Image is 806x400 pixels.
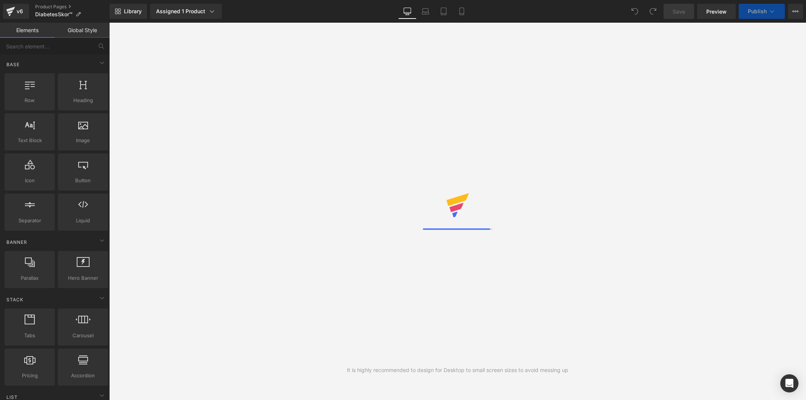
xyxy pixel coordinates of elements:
[7,177,53,184] span: Icon
[7,217,53,225] span: Separator
[60,96,106,104] span: Heading
[60,136,106,144] span: Image
[60,177,106,184] span: Button
[15,6,25,16] div: v6
[6,61,20,68] span: Base
[697,4,736,19] a: Preview
[60,332,106,340] span: Carousel
[60,217,106,225] span: Liquid
[416,4,435,19] a: Laptop
[673,8,685,16] span: Save
[788,4,803,19] button: More
[35,4,110,10] a: Product Pages
[7,96,53,104] span: Row
[739,4,785,19] button: Publish
[453,4,471,19] a: Mobile
[6,239,28,246] span: Banner
[124,8,142,15] span: Library
[60,274,106,282] span: Hero Banner
[7,372,53,380] span: Pricing
[55,23,110,38] a: Global Style
[435,4,453,19] a: Tablet
[6,296,24,303] span: Stack
[110,4,147,19] a: New Library
[3,4,29,19] a: v6
[156,8,216,15] div: Assigned 1 Product
[60,372,106,380] span: Accordion
[645,4,661,19] button: Redo
[347,366,568,374] div: It is highly recommended to design for Desktop to small screen sizes to avoid messing up
[7,332,53,340] span: Tabs
[706,8,727,16] span: Preview
[780,374,798,392] div: Open Intercom Messenger
[627,4,642,19] button: Undo
[7,136,53,144] span: Text Block
[398,4,416,19] a: Desktop
[748,8,767,14] span: Publish
[7,274,53,282] span: Parallax
[35,11,73,17] span: DiabetesSkor™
